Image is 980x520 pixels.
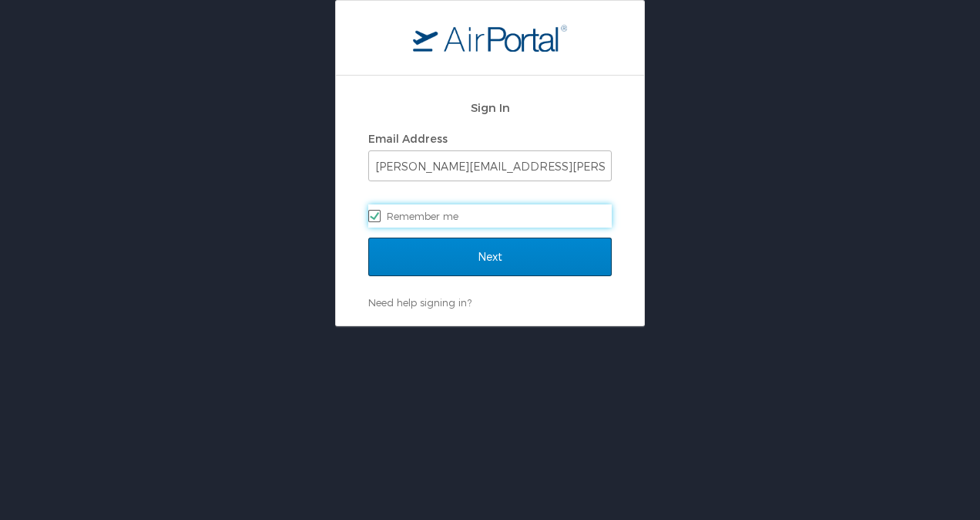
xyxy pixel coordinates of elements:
[368,99,612,116] h2: Sign In
[368,132,448,145] label: Email Address
[368,296,472,309] a: Need help signing in?
[413,24,567,52] img: logo
[368,238,612,276] input: Next
[368,204,612,228] label: Remember me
